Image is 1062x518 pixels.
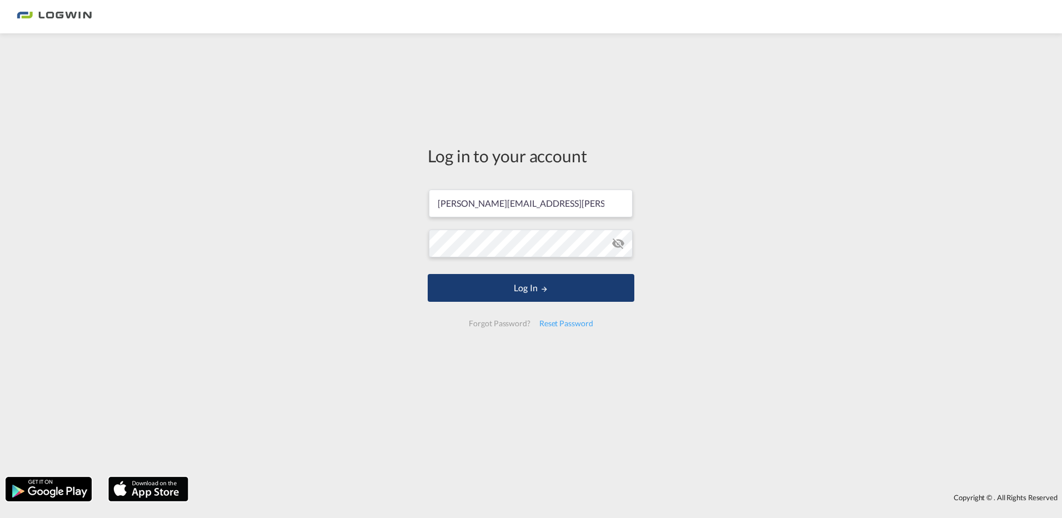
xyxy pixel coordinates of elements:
div: Copyright © . All Rights Reserved [194,488,1062,507]
input: Enter email/phone number [429,190,633,217]
div: Reset Password [535,313,598,333]
img: google.png [4,476,93,502]
img: 2761ae10d95411efa20a1f5e0282d2d7.png [17,4,92,29]
div: Forgot Password? [464,313,534,333]
button: LOGIN [428,274,634,302]
img: apple.png [107,476,189,502]
md-icon: icon-eye-off [612,237,625,250]
div: Log in to your account [428,144,634,167]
